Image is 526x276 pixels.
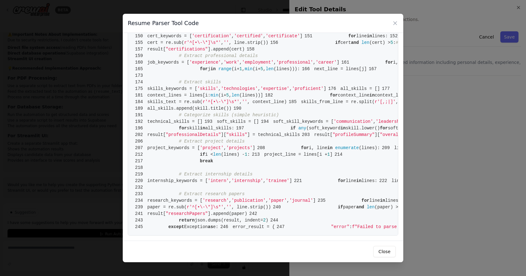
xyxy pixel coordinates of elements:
[375,132,380,137] span: ][
[221,40,224,45] span: ,
[133,112,147,118] span: 191
[208,178,229,183] span: 'intern'
[362,198,369,203] span: for
[133,53,147,59] span: 159
[301,145,309,150] span: for
[221,60,224,65] span: ,
[208,224,213,229] span: as
[218,224,275,229] span: error_result = {
[271,204,285,211] span: 240
[133,178,147,184] span: 220
[388,34,468,39] span: line_lower = line.lower()
[369,93,375,98] span: in
[133,72,147,79] span: 173
[247,99,287,104] span: , context_line)
[242,66,245,71] span: ,
[226,93,229,98] span: 5
[240,99,242,104] span: ,
[133,204,147,211] span: 239
[263,92,277,99] span: 182
[335,145,359,150] span: enumerate
[380,86,394,92] span: 177
[260,66,263,71] span: 5
[208,211,247,216] span: ].append(paper)
[231,105,246,112] span: 190
[179,80,221,85] span: # Extract skills
[133,99,147,105] span: 184
[377,178,392,184] span: 222
[133,184,147,191] span: 232
[179,172,252,177] span: # Extract internship details
[247,152,250,157] span: :
[147,34,192,39] span: cert_keywords = [
[388,33,402,39] span: 152
[179,191,245,196] span: # Extract research papers
[340,40,351,45] span: cert
[274,66,300,71] span: (lines))):
[210,66,216,71] span: in
[377,178,457,183] span: line_lower = line.lower()
[231,93,239,98] span: len
[147,99,203,104] span: skills_text = re.sub(
[208,66,210,71] span: j
[200,66,208,71] span: for
[356,205,364,210] span: and
[221,152,245,157] span: (lines) -
[276,60,313,65] span: 'professional'
[200,145,224,150] span: 'project'
[218,66,231,71] span: range
[375,99,396,104] span: r'[,;|]'
[291,126,296,131] span: if
[166,47,208,52] span: "certifications"
[224,145,226,150] span: ,
[231,66,239,71] span: (i+
[247,132,300,137] span: ] = technical_skills
[351,40,359,45] span: and
[393,60,411,65] span: i, line
[226,132,247,137] span: "skills"
[376,119,407,124] span: 'leadership'
[242,99,247,104] span: ''
[208,47,245,52] span: ].append(cert)
[264,152,327,157] span: project_line = lines[i +
[349,224,352,229] span: :
[184,40,221,45] span: r'^[•\-\*]\s*'
[133,46,147,53] span: 157
[268,39,283,46] span: 156
[300,34,302,39] span: ]
[234,125,249,132] span: 197
[268,217,283,224] span: 244
[388,126,420,131] span: soft_keyword
[168,224,184,229] span: except
[250,151,264,158] span: 213
[380,132,419,137] span: "overallSkills"
[266,218,268,223] span: )
[263,34,266,39] span: ,
[314,132,333,137] span: result[
[253,145,255,150] span: ]
[380,198,385,203] span: in
[133,59,147,66] span: 160
[266,34,300,39] span: 'certificate'
[316,197,330,204] span: 235
[273,119,333,124] span: soft_skill_keywords = [
[147,211,166,216] span: result[
[242,60,274,65] span: 'employment'
[133,125,147,132] span: 196
[333,132,374,137] span: "profileSummary"
[226,145,253,150] span: 'projects'
[200,152,205,157] span: if
[268,198,287,203] span: 'paper'
[133,224,147,230] span: 245
[226,205,232,210] span: ''
[133,39,147,46] span: 155
[224,40,229,45] span: ''
[147,40,184,45] span: cert = re.sub(
[203,118,217,125] span: 193
[292,178,307,184] span: 221
[259,118,273,125] span: 194
[255,145,270,151] span: 208
[133,119,203,124] span: technical_skills = []
[369,198,380,203] span: line
[247,211,262,217] span: 242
